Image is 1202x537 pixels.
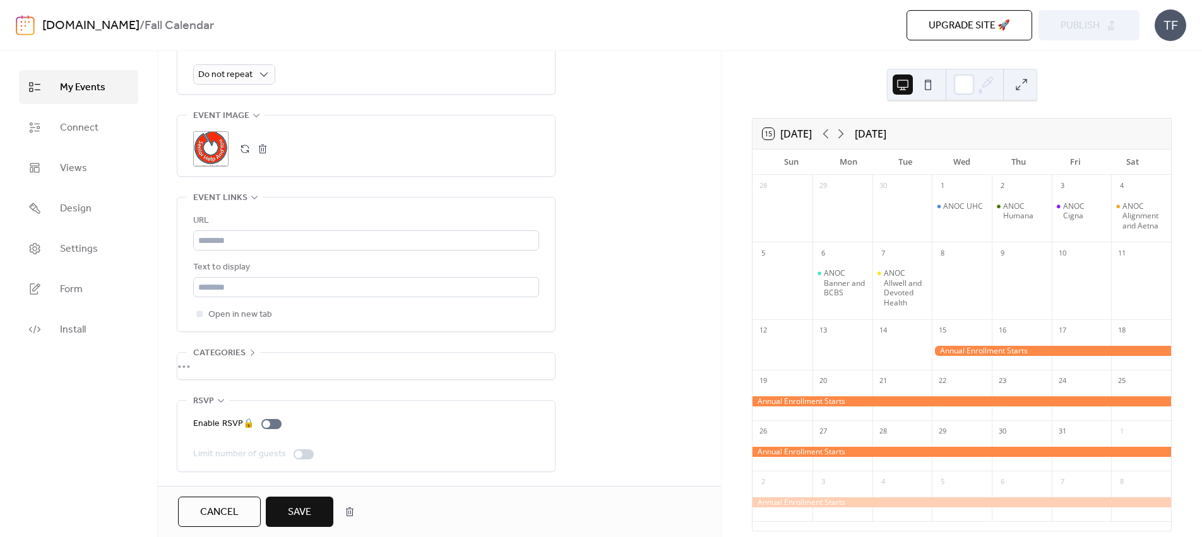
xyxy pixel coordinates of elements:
div: Text to display [193,260,537,275]
div: 4 [876,475,890,489]
div: 7 [1056,475,1069,489]
span: Upgrade site 🚀 [929,18,1010,33]
div: ANOC Humana [1003,201,1047,221]
div: 16 [996,324,1009,338]
div: 1 [1115,425,1129,439]
div: ANOC Banner and BCBS [824,268,867,298]
div: 8 [936,246,949,260]
span: Views [60,161,87,176]
div: 25 [1115,374,1129,388]
div: 2 [996,179,1009,193]
b: / [140,14,145,38]
div: 6 [996,475,1009,489]
span: Cancel [200,505,239,520]
span: RSVP [193,394,214,409]
div: 4 [1115,179,1129,193]
div: 29 [816,179,830,193]
a: Install [19,312,138,346]
span: Connect [60,121,98,136]
div: Sat [1104,150,1161,175]
div: ANOC Alignment and Aetna [1122,201,1166,231]
div: Annual Enrollment Starts [753,396,1171,407]
div: Annual Enrollment Starts [932,346,1171,357]
div: 9 [996,246,1009,260]
div: ANOC Banner and BCBS [812,268,872,298]
div: ; [193,131,229,167]
div: Thu [991,150,1047,175]
span: My Events [60,80,105,95]
div: 8 [1115,475,1129,489]
span: Event image [193,109,249,124]
span: Do not repeat [198,66,253,83]
span: Recurring event [193,42,270,57]
div: 12 [756,324,770,338]
div: 27 [816,425,830,439]
span: Install [60,322,86,338]
b: Fall Calendar [145,14,214,38]
div: 28 [756,179,770,193]
div: ANOC Humana [992,201,1052,221]
div: 3 [1056,179,1069,193]
div: 14 [876,324,890,338]
div: URL [193,213,537,228]
span: Design [60,201,92,216]
button: Save [266,497,333,527]
a: Form [19,272,138,306]
div: 15 [936,324,949,338]
div: 13 [816,324,830,338]
span: Categories [193,346,246,361]
div: 17 [1056,324,1069,338]
div: 31 [1056,425,1069,439]
div: 5 [756,246,770,260]
div: 23 [996,374,1009,388]
div: ANOC UHC [932,201,992,211]
div: 2 [756,475,770,489]
div: 20 [816,374,830,388]
span: Settings [60,242,98,257]
div: ••• [177,353,555,379]
div: 24 [1056,374,1069,388]
div: ANOC Alignment and Aetna [1111,201,1171,231]
div: Limit number of guests [193,447,286,462]
div: 7 [876,246,890,260]
div: 22 [936,374,949,388]
div: 3 [816,475,830,489]
span: Event links [193,191,247,206]
div: Fri [1047,150,1104,175]
button: Cancel [178,497,261,527]
a: Settings [19,232,138,266]
div: 1 [936,179,949,193]
div: Sun [763,150,819,175]
a: Views [19,151,138,185]
a: Design [19,191,138,225]
button: Upgrade site 🚀 [907,10,1032,40]
div: 11 [1115,246,1129,260]
div: Annual Enrollment Starts [753,497,1171,508]
a: Connect [19,110,138,145]
div: 30 [996,425,1009,439]
div: TF [1155,9,1186,41]
a: My Events [19,70,138,104]
div: 30 [876,179,890,193]
div: 10 [1056,246,1069,260]
button: 15[DATE] [758,125,816,143]
div: 19 [756,374,770,388]
img: logo [16,15,35,35]
span: Save [288,505,311,520]
div: 29 [936,425,949,439]
div: 18 [1115,324,1129,338]
div: ANOC Cigna [1052,201,1112,221]
div: 6 [816,246,830,260]
div: 28 [876,425,890,439]
div: [DATE] [855,126,886,141]
span: Form [60,282,83,297]
a: [DOMAIN_NAME] [42,14,140,38]
div: ANOC Cigna [1063,201,1107,221]
div: Annual Enrollment Starts [753,447,1171,457]
div: ANOC UHC [943,201,983,211]
div: Tue [877,150,934,175]
div: 5 [936,475,949,489]
span: Open in new tab [208,307,272,322]
div: Wed [934,150,991,175]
